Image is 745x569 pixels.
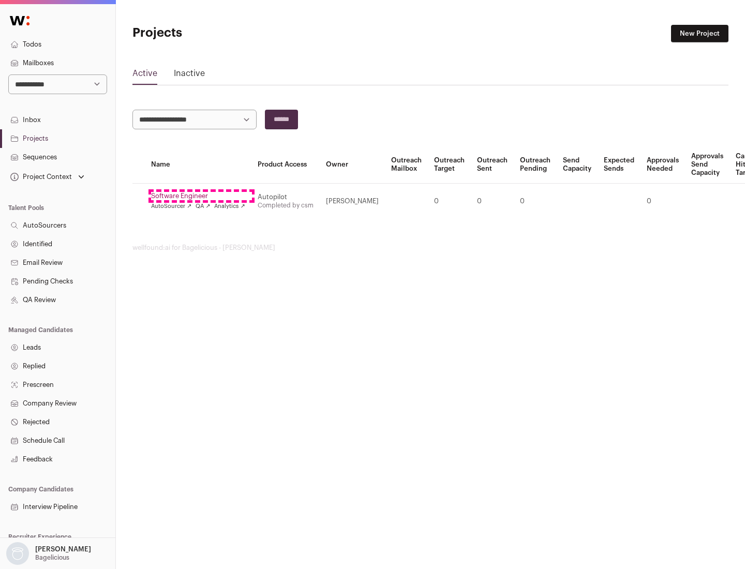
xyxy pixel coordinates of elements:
[320,184,385,219] td: [PERSON_NAME]
[471,184,514,219] td: 0
[320,146,385,184] th: Owner
[640,184,685,219] td: 0
[640,146,685,184] th: Approvals Needed
[8,170,86,184] button: Open dropdown
[4,10,35,31] img: Wellfound
[8,173,72,181] div: Project Context
[196,202,210,211] a: QA ↗
[132,244,728,252] footer: wellfound:ai for Bagelicious - [PERSON_NAME]
[514,146,557,184] th: Outreach Pending
[385,146,428,184] th: Outreach Mailbox
[35,553,69,562] p: Bagelicious
[6,542,29,565] img: nopic.png
[35,545,91,553] p: [PERSON_NAME]
[557,146,598,184] th: Send Capacity
[428,146,471,184] th: Outreach Target
[514,184,557,219] td: 0
[598,146,640,184] th: Expected Sends
[428,184,471,219] td: 0
[4,542,93,565] button: Open dropdown
[132,67,157,84] a: Active
[258,202,314,208] a: Completed by csm
[258,193,314,201] div: Autopilot
[471,146,514,184] th: Outreach Sent
[214,202,245,211] a: Analytics ↗
[174,67,205,84] a: Inactive
[685,146,729,184] th: Approvals Send Capacity
[151,192,245,200] a: Software Engineer
[251,146,320,184] th: Product Access
[132,25,331,41] h1: Projects
[145,146,251,184] th: Name
[671,25,728,42] a: New Project
[151,202,191,211] a: AutoSourcer ↗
